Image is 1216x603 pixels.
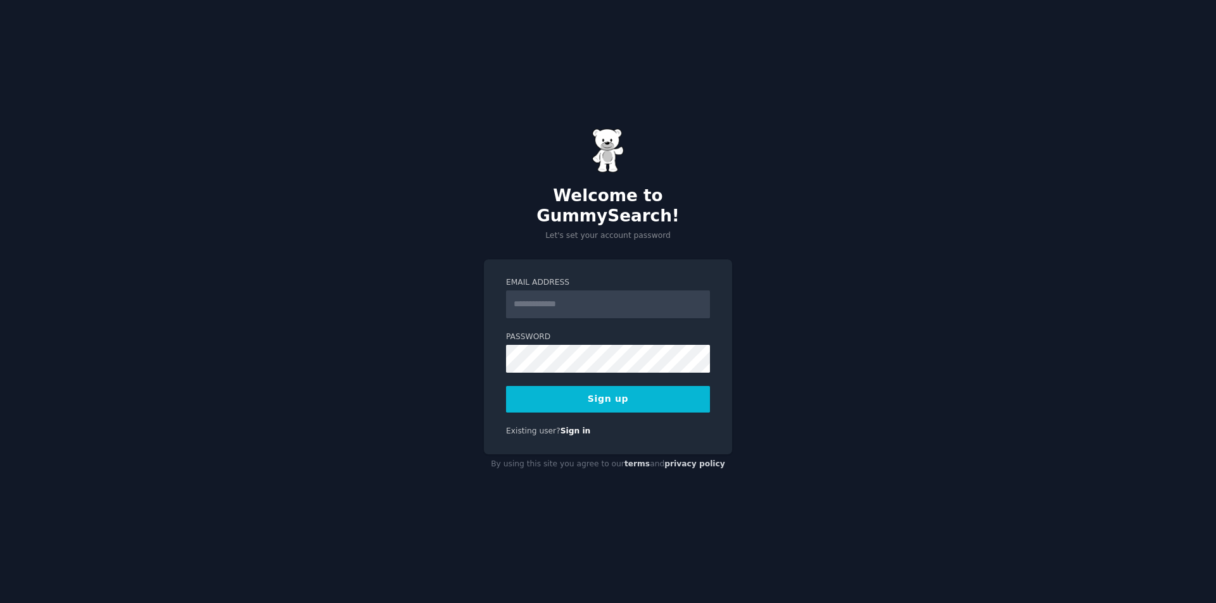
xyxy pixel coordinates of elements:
img: Gummy Bear [592,128,624,173]
label: Email Address [506,277,710,289]
span: Existing user? [506,426,560,435]
div: By using this site you agree to our and [484,454,732,475]
button: Sign up [506,386,710,413]
label: Password [506,332,710,343]
a: Sign in [560,426,591,435]
p: Let's set your account password [484,230,732,242]
a: terms [624,459,650,468]
h2: Welcome to GummySearch! [484,186,732,226]
a: privacy policy [664,459,725,468]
